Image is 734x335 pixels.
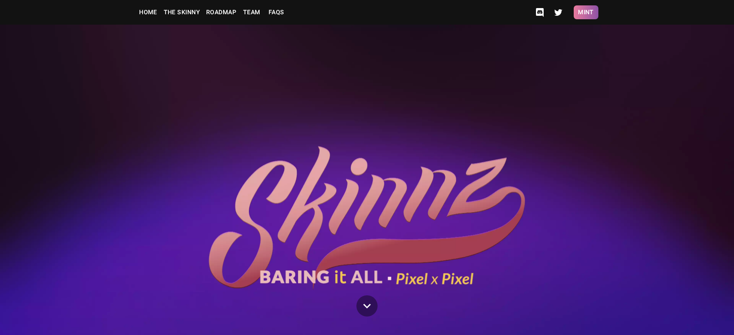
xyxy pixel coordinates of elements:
button: Mint [574,5,598,19]
a: FAQs [264,5,289,20]
a: Team [239,5,264,20]
a: Roadmap [203,5,239,20]
a: Home [136,5,161,20]
a: The Skinny [161,5,203,20]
